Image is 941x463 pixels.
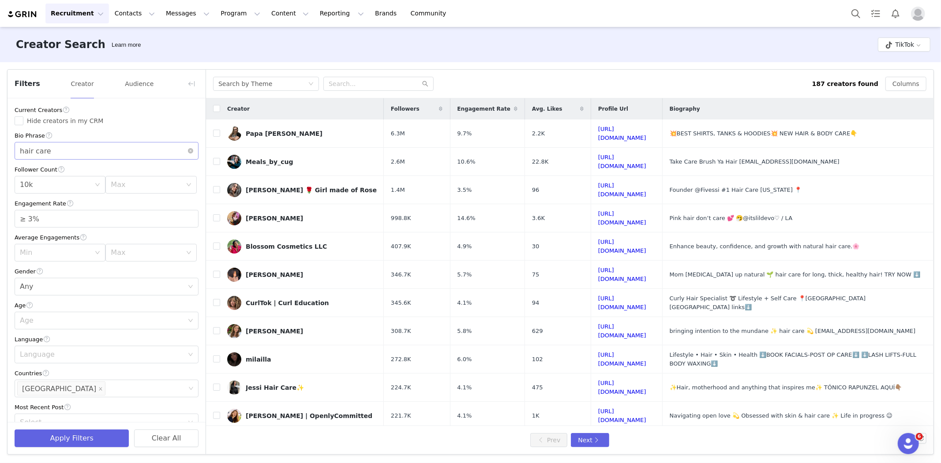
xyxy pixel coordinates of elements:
div: [PERSON_NAME] [246,328,303,335]
div: Age [15,301,199,310]
img: v2 [227,409,241,423]
span: Creator [227,105,250,113]
span: 272.8K [391,355,411,364]
div: Follower Count [15,165,199,174]
a: Meals_by_cug [227,155,377,169]
span: 4.9% [457,242,472,251]
button: TikTok [878,37,930,52]
span: 5.7% [457,270,472,279]
a: Tasks [866,4,885,23]
span: 998.8K [391,214,411,223]
a: [URL][DOMAIN_NAME] [598,351,646,367]
button: Reporting [315,4,369,23]
span: Profile Url [598,105,628,113]
span: Mom [MEDICAL_DATA] up natural 🌱 hair care for long, thick, healthy hair! TRY NOW ⬇️ [670,271,921,278]
div: [PERSON_NAME] [246,215,303,222]
span: Lifestyle • Hair • Skin • Health ⬇️BOOK FACIALS-POST OP CARE⬇️ ⬇️LASH LIFTS-FULL BODY WAXING⬇️ [670,351,917,367]
span: Engagement Rate [457,105,510,113]
div: Jessi Hair Care✨ [246,384,304,391]
button: Audience [124,77,154,91]
i: icon: down [186,250,191,256]
div: Average Engagements [15,233,199,242]
img: v2 [227,211,241,225]
span: 224.7K [391,383,411,392]
a: [PERSON_NAME] [227,268,377,282]
img: v2 [227,155,241,169]
a: Jessi Hair Care✨ [227,381,377,395]
span: 4.1% [457,411,472,420]
a: [PERSON_NAME] [227,324,377,338]
a: [PERSON_NAME] 🌹 Girl made of Rose [227,183,377,197]
span: 2.2K [532,129,545,138]
a: Brands [370,4,405,23]
i: icon: down [188,420,193,426]
button: Program [215,4,266,23]
div: Language [15,335,199,344]
input: Search... [323,77,434,91]
button: Content [266,4,314,23]
div: Most Recent Post [15,403,199,412]
span: 94 [532,299,540,307]
span: bringing intention to the mundane ✨ hair care 💫 [EMAIL_ADDRESS][DOMAIN_NAME] [670,328,916,334]
div: 187 creators found [812,79,878,89]
div: Language [20,350,184,359]
span: 96 [532,186,540,194]
span: 475 [532,383,543,392]
a: CurlTok | Curl Education [227,296,377,310]
div: Age [20,316,184,325]
button: Next [571,433,609,447]
iframe: Intercom live chat [898,433,919,454]
img: v2 [227,268,241,282]
span: 629 [532,327,543,336]
i: icon: close-circle [188,148,193,153]
img: v2 [227,324,241,338]
span: 6.3M [391,129,405,138]
div: Blossom Cosmetics LLC [246,243,327,250]
img: v2 [227,296,241,310]
span: Enhance beauty, confidence, and growth with natural hair care.🌸 [670,243,860,250]
i: icon: search [422,81,428,87]
div: Papa [PERSON_NAME] [246,130,322,137]
span: 3.6K [532,214,545,223]
span: 4.1% [457,299,472,307]
span: 345.6K [391,299,411,307]
span: Hide creators in my CRM [23,117,107,124]
button: Notifications [886,4,905,23]
img: v2 [227,239,241,254]
div: Max [111,180,181,189]
span: ✨Hair, motherhood and anything that inspires me✨ TÓNICO RAPUNZEL AQUÍ👇🏽 [670,384,902,391]
i: icon: close [98,387,103,392]
button: Search [846,4,866,23]
a: [URL][DOMAIN_NAME] [598,408,646,423]
span: 14.6% [457,214,476,223]
a: Papa [PERSON_NAME] [227,127,377,141]
span: 308.7K [391,327,411,336]
span: 9.7% [457,129,472,138]
span: 6 [916,433,923,440]
img: v2 [227,381,241,395]
button: Contacts [109,4,160,23]
span: 10.6% [457,157,476,166]
button: Recruitment [45,4,109,23]
span: 💥BEST SHIRTS, TANKS & HOODIES💥 NEW HAIR & BODY CARE👇 [670,130,858,137]
span: Founder @Fivessi #1 Hair Care [US_STATE] 📍 [670,187,802,193]
a: [PERSON_NAME] [227,211,377,225]
span: 4.1% [457,383,472,392]
img: grin logo [7,10,38,19]
div: [GEOGRAPHIC_DATA] [22,382,96,396]
span: 221.7K [391,411,411,420]
div: 10k [20,176,33,193]
a: [URL][DOMAIN_NAME] [598,210,646,226]
div: Search by Theme [218,77,272,90]
span: Followers [391,105,420,113]
div: Meals_by_cug [246,158,293,165]
div: Select [20,418,184,427]
button: Messages [161,4,215,23]
a: Blossom Cosmetics LLC [227,239,377,254]
button: Creator [70,77,94,91]
button: Columns [885,77,926,91]
i: icon: down [308,81,314,87]
div: Gender [15,267,199,276]
span: Filters [15,78,40,89]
